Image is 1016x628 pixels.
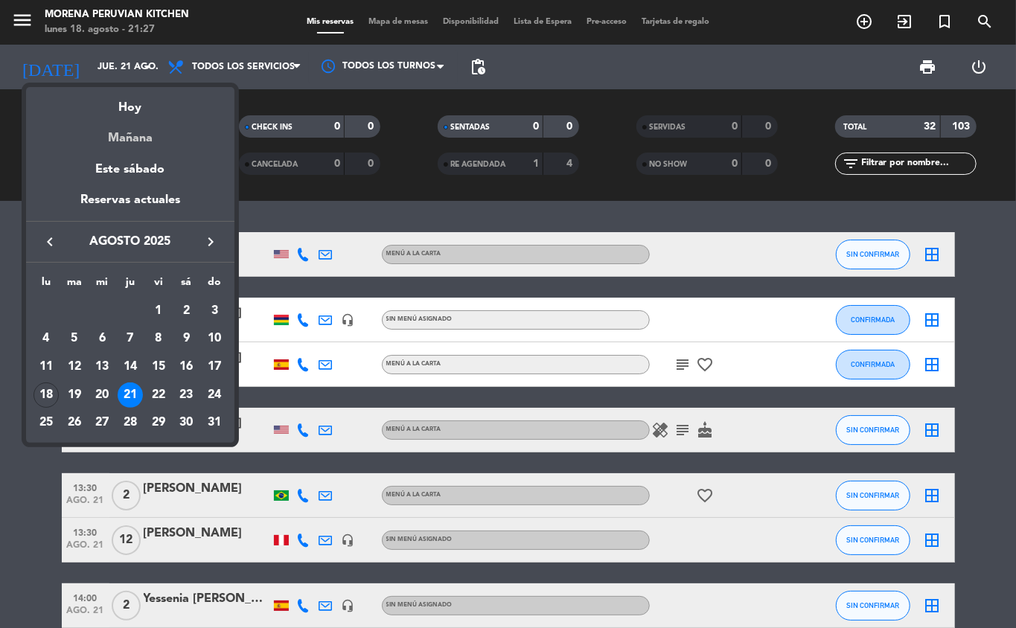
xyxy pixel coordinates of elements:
div: 31 [202,410,227,435]
div: Hoy [26,87,234,118]
td: 4 de agosto de 2025 [32,324,60,353]
td: 29 de agosto de 2025 [144,408,173,437]
div: 2 [173,298,199,324]
div: 12 [62,354,87,379]
div: 29 [146,410,171,435]
div: 27 [89,410,115,435]
td: 3 de agosto de 2025 [200,297,229,325]
td: 24 de agosto de 2025 [200,381,229,409]
div: 23 [173,382,199,408]
th: lunes [32,274,60,297]
span: agosto 2025 [63,232,197,251]
td: 1 de agosto de 2025 [144,297,173,325]
td: 9 de agosto de 2025 [173,324,201,353]
div: 26 [62,410,87,435]
div: 25 [33,410,59,435]
div: 17 [202,354,227,379]
td: 10 de agosto de 2025 [200,324,229,353]
div: 10 [202,326,227,351]
th: domingo [200,274,229,297]
td: 28 de agosto de 2025 [116,408,144,437]
div: 9 [173,326,199,351]
div: 22 [146,382,171,408]
button: keyboard_arrow_right [197,232,224,251]
div: 13 [89,354,115,379]
div: Reservas actuales [26,190,234,221]
div: 19 [62,382,87,408]
div: 20 [89,382,115,408]
td: 17 de agosto de 2025 [200,353,229,381]
div: 24 [202,382,227,408]
th: martes [60,274,89,297]
div: Este sábado [26,149,234,190]
th: sábado [173,274,201,297]
div: 15 [146,354,171,379]
div: 28 [118,410,143,435]
div: 7 [118,326,143,351]
i: keyboard_arrow_left [41,233,59,251]
td: 12 de agosto de 2025 [60,353,89,381]
td: 13 de agosto de 2025 [88,353,116,381]
td: 25 de agosto de 2025 [32,408,60,437]
td: 27 de agosto de 2025 [88,408,116,437]
th: jueves [116,274,144,297]
div: 8 [146,326,171,351]
td: 2 de agosto de 2025 [173,297,201,325]
div: 4 [33,326,59,351]
div: 11 [33,354,59,379]
div: 6 [89,326,115,351]
td: 19 de agosto de 2025 [60,381,89,409]
td: 21 de agosto de 2025 [116,381,144,409]
td: 7 de agosto de 2025 [116,324,144,353]
div: 1 [146,298,171,324]
td: AGO. [32,297,144,325]
div: Mañana [26,118,234,148]
td: 20 de agosto de 2025 [88,381,116,409]
div: 5 [62,326,87,351]
td: 30 de agosto de 2025 [173,408,201,437]
i: keyboard_arrow_right [202,233,220,251]
td: 6 de agosto de 2025 [88,324,116,353]
td: 26 de agosto de 2025 [60,408,89,437]
td: 18 de agosto de 2025 [32,381,60,409]
div: 3 [202,298,227,324]
td: 16 de agosto de 2025 [173,353,201,381]
div: 18 [33,382,59,408]
td: 11 de agosto de 2025 [32,353,60,381]
button: keyboard_arrow_left [36,232,63,251]
div: 21 [118,382,143,408]
td: 5 de agosto de 2025 [60,324,89,353]
td: 23 de agosto de 2025 [173,381,201,409]
td: 15 de agosto de 2025 [144,353,173,381]
td: 14 de agosto de 2025 [116,353,144,381]
td: 8 de agosto de 2025 [144,324,173,353]
td: 22 de agosto de 2025 [144,381,173,409]
th: miércoles [88,274,116,297]
div: 16 [173,354,199,379]
div: 14 [118,354,143,379]
div: 30 [173,410,199,435]
th: viernes [144,274,173,297]
td: 31 de agosto de 2025 [200,408,229,437]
